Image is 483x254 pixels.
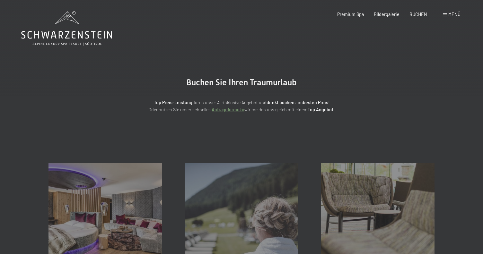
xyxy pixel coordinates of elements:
[337,12,364,17] a: Premium Spa
[154,100,192,105] strong: Top Preis-Leistung
[212,107,244,112] a: Anfrageformular
[267,100,294,105] strong: direkt buchen
[308,107,335,112] strong: Top Angebot.
[100,99,383,114] p: durch unser All-inklusive Angebot und zum ! Oder nutzen Sie unser schnelles wir melden uns gleich...
[374,12,400,17] a: Bildergalerie
[409,12,427,17] a: BUCHEN
[448,12,461,17] span: Menü
[303,100,328,105] strong: besten Preis
[186,78,297,87] span: Buchen Sie Ihren Traumurlaub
